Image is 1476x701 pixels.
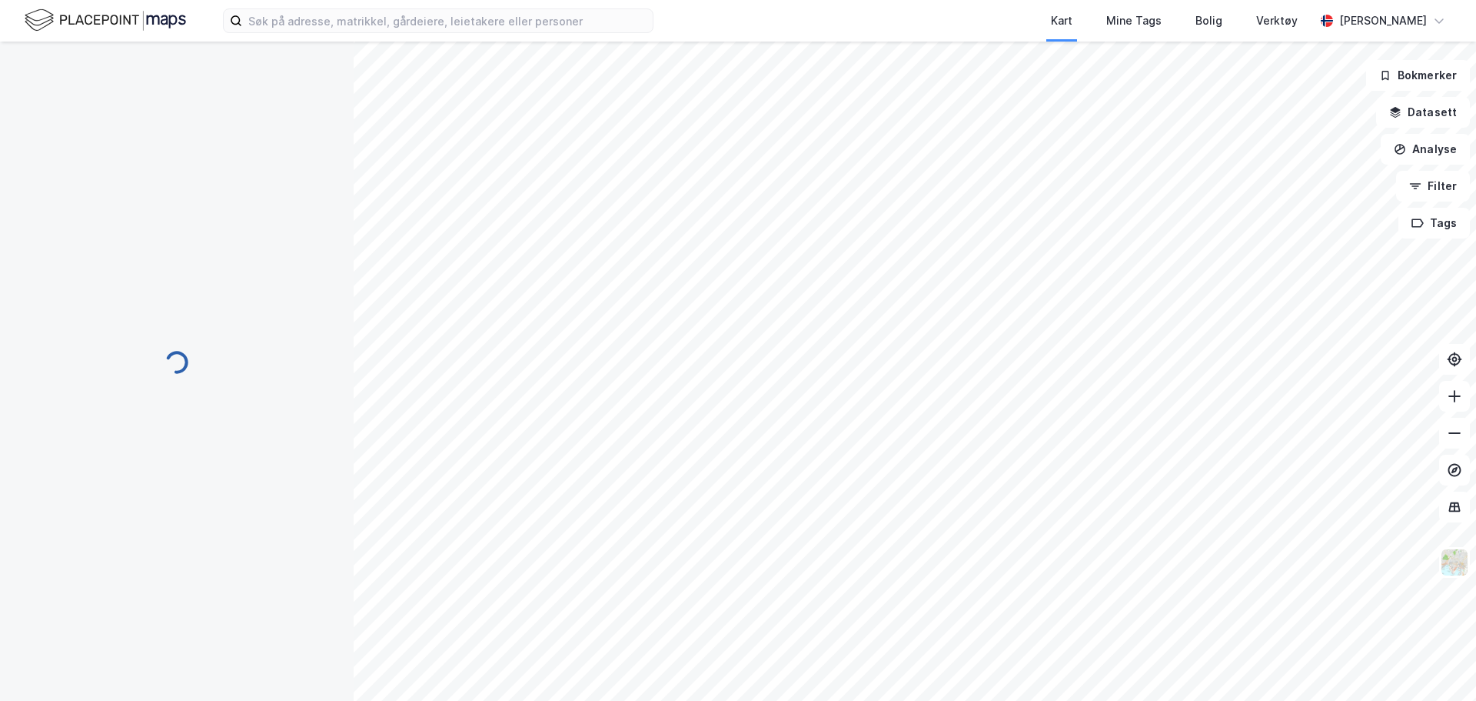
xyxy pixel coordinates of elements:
img: Z [1440,548,1469,577]
div: Kart [1051,12,1072,30]
button: Datasett [1376,97,1470,128]
button: Analyse [1381,134,1470,165]
img: spinner.a6d8c91a73a9ac5275cf975e30b51cfb.svg [165,350,189,375]
div: Bolig [1195,12,1222,30]
div: Verktøy [1256,12,1298,30]
button: Bokmerker [1366,60,1470,91]
iframe: Chat Widget [1399,627,1476,701]
img: logo.f888ab2527a4732fd821a326f86c7f29.svg [25,7,186,34]
div: Mine Tags [1106,12,1162,30]
button: Filter [1396,171,1470,202]
input: Søk på adresse, matrikkel, gårdeiere, leietakere eller personer [242,9,653,32]
button: Tags [1398,208,1470,239]
div: [PERSON_NAME] [1339,12,1427,30]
